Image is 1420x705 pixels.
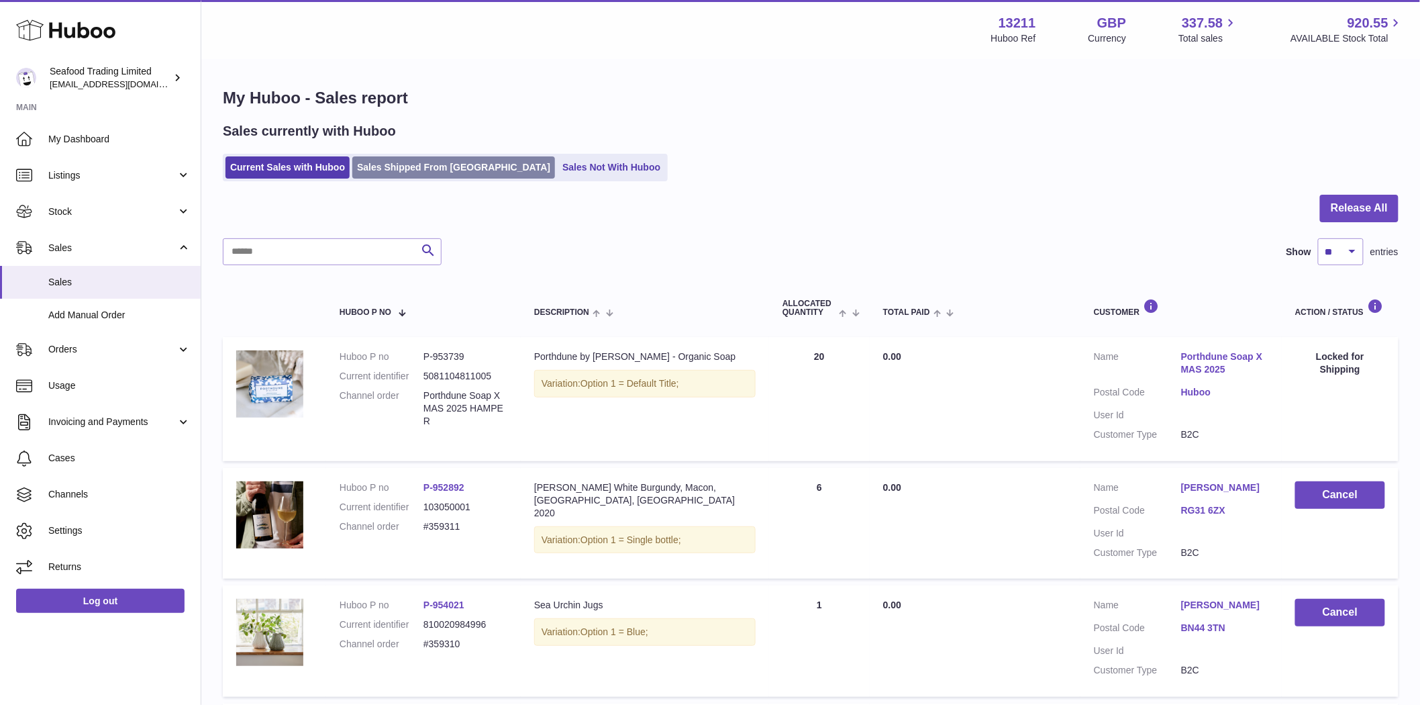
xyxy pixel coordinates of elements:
[782,299,835,317] span: ALLOCATED Quantity
[1348,14,1388,32] span: 920.55
[1290,32,1404,45] span: AVAILABLE Stock Total
[580,626,648,637] span: Option 1 = Blue;
[16,68,36,88] img: internalAdmin-13211@internal.huboo.com
[1290,14,1404,45] a: 920.55 AVAILABLE Stock Total
[423,618,507,631] dd: 810020984996
[423,389,507,428] dd: Porthdune Soap XMAS 2025 HAMPER
[223,122,396,140] h2: Sales currently with Huboo
[580,534,681,545] span: Option 1 = Single bottle;
[340,638,423,651] dt: Channel order
[1181,547,1268,559] dd: B2C
[48,276,191,289] span: Sales
[1181,386,1268,399] a: Huboo
[423,600,464,610] a: P-954021
[48,205,176,218] span: Stock
[340,350,423,363] dt: Huboo P no
[423,520,507,533] dd: #359311
[50,65,170,91] div: Seafood Trading Limited
[423,638,507,651] dd: #359310
[769,468,870,579] td: 6
[1182,14,1223,32] span: 337.58
[48,309,191,322] span: Add Manual Order
[769,337,870,461] td: 20
[883,482,901,493] span: 0.00
[534,526,756,554] div: Variation:
[1088,32,1127,45] div: Currency
[1370,246,1399,258] span: entries
[340,389,423,428] dt: Channel order
[340,599,423,612] dt: Huboo P no
[48,343,176,356] span: Orders
[223,87,1399,109] h1: My Huboo - Sales report
[48,524,191,537] span: Settings
[1295,299,1385,317] div: Action / Status
[1178,32,1238,45] span: Total sales
[1094,547,1181,559] dt: Customer Type
[1094,299,1268,317] div: Customer
[534,370,756,397] div: Variation:
[883,308,930,317] span: Total paid
[534,618,756,646] div: Variation:
[340,501,423,514] dt: Current identifier
[1295,481,1385,509] button: Cancel
[340,308,391,317] span: Huboo P no
[1097,14,1126,32] strong: GBP
[1094,386,1181,402] dt: Postal Code
[580,378,679,389] span: Option 1 = Default Title;
[48,169,176,182] span: Listings
[1181,664,1268,677] dd: B2C
[534,599,756,612] div: Sea Urchin Jugs
[48,452,191,465] span: Cases
[1094,645,1181,657] dt: User Id
[1094,527,1181,540] dt: User Id
[48,561,191,573] span: Returns
[48,488,191,501] span: Channels
[883,600,901,610] span: 0.00
[991,32,1036,45] div: Huboo Ref
[1181,504,1268,517] a: RG31 6ZX
[558,156,665,179] a: Sales Not With Huboo
[534,308,589,317] span: Description
[1094,504,1181,520] dt: Postal Code
[1320,195,1399,222] button: Release All
[1094,599,1181,615] dt: Name
[1286,246,1311,258] label: Show
[1094,622,1181,638] dt: Postal Code
[1178,14,1238,45] a: 337.58 Total sales
[16,589,185,613] a: Log out
[534,350,756,363] div: Porthdune by [PERSON_NAME] - Organic Soap
[352,156,555,179] a: Sales Shipped From [GEOGRAPHIC_DATA]
[1181,350,1268,376] a: Porthdune Soap XMAS 2025
[883,351,901,362] span: 0.00
[1295,350,1385,376] div: Locked for Shipping
[48,416,176,428] span: Invoicing and Payments
[423,350,507,363] dd: P-953739
[236,350,303,418] img: 1080x1080-online-shop-image-3.jpg
[534,481,756,520] div: [PERSON_NAME] White Burgundy, Macon, [GEOGRAPHIC_DATA], [GEOGRAPHIC_DATA] 2020
[1181,481,1268,494] a: [PERSON_NAME]
[1094,428,1181,441] dt: Customer Type
[1094,481,1181,498] dt: Name
[340,370,423,383] dt: Current identifier
[340,481,423,494] dt: Huboo P no
[48,133,191,146] span: My Dashboard
[1181,599,1268,612] a: [PERSON_NAME]
[48,242,176,254] span: Sales
[50,79,197,89] span: [EMAIL_ADDRESS][DOMAIN_NAME]
[423,501,507,514] dd: 103050001
[769,585,870,697] td: 1
[236,481,303,549] img: Rick-Stein-White-Burgundy.jpg
[340,520,423,533] dt: Channel order
[1094,664,1181,677] dt: Customer Type
[1094,409,1181,422] dt: User Id
[423,482,464,493] a: P-952892
[340,618,423,631] dt: Current identifier
[1094,350,1181,379] dt: Name
[225,156,350,179] a: Current Sales with Huboo
[1181,428,1268,441] dd: B2C
[236,599,303,666] img: FREEDELIVERY-2023-05-05T125707.831.png
[48,379,191,392] span: Usage
[1181,622,1268,634] a: BN44 3TN
[1295,599,1385,626] button: Cancel
[423,370,507,383] dd: 5081104811005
